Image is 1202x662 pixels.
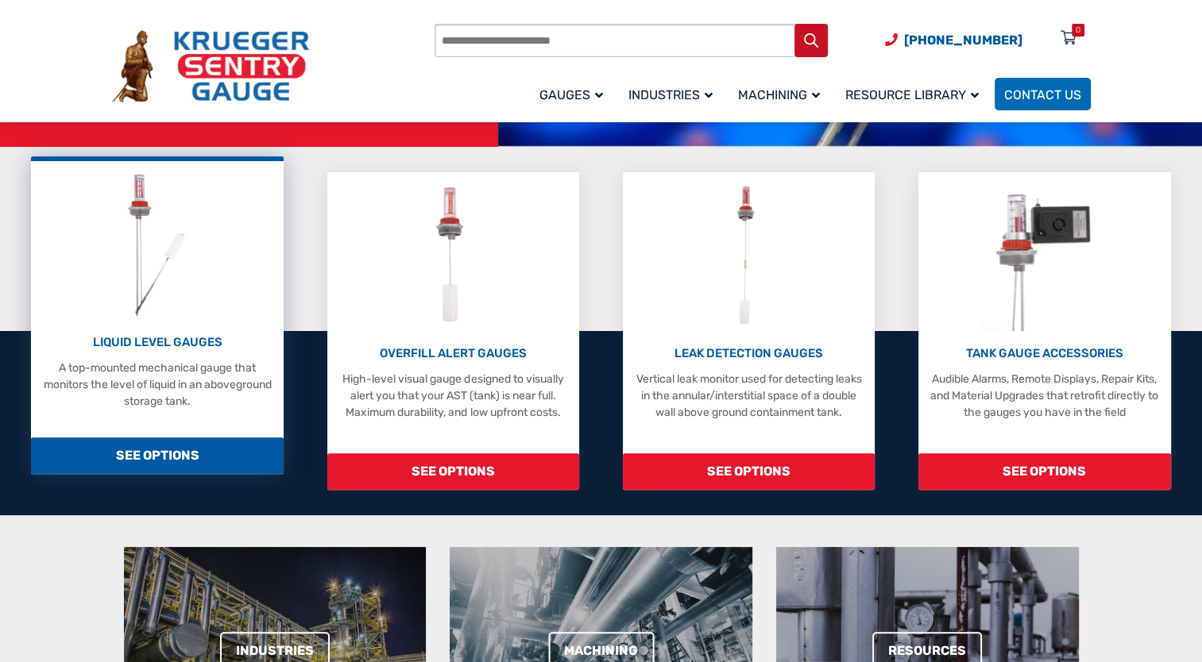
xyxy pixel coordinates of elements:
[904,33,1022,48] span: [PHONE_NUMBER]
[628,87,713,102] span: Industries
[885,30,1022,50] a: Phone Number (920) 434-8860
[918,453,1171,490] span: SEE OPTIONS
[1076,24,1080,37] div: 0
[115,169,199,320] img: Liquid Level Gauges
[836,75,995,113] a: Resource Library
[335,371,572,421] p: High-level visual gauge designed to visually alert you that your AST (tank) is near full. Maximum...
[39,360,276,410] p: A top-mounted mechanical gauge that monitors the level of liquid in an aboveground storage tank.
[717,180,780,331] img: Leak Detection Gauges
[918,172,1171,490] a: Tank Gauge Accessories TANK GAUGE ACCESSORIES Audible Alarms, Remote Displays, Repair Kits, and M...
[39,333,276,352] p: LIQUID LEVEL GAUGES
[327,172,580,490] a: Overfill Alert Gauges OVERFILL ALERT GAUGES High-level visual gauge designed to visually alert yo...
[327,453,580,490] span: SEE OPTIONS
[845,87,979,102] span: Resource Library
[631,344,868,363] p: LEAK DETECTION GAUGES
[418,180,489,331] img: Overfill Alert Gauges
[926,371,1163,421] p: Audible Alarms, Remote Displays, Repair Kits, and Material Upgrades that retrofit directly to the...
[926,344,1163,363] p: TANK GAUGE ACCESSORIES
[112,30,309,103] img: Krueger Sentry Gauge
[980,180,1108,331] img: Tank Gauge Accessories
[539,87,603,102] span: Gauges
[1004,87,1081,102] span: Contact Us
[31,156,284,474] a: Liquid Level Gauges LIQUID LEVEL GAUGES A top-mounted mechanical gauge that monitors the level of...
[623,453,875,490] span: SEE OPTIONS
[729,75,836,113] a: Machining
[623,172,875,490] a: Leak Detection Gauges LEAK DETECTION GAUGES Vertical leak monitor used for detecting leaks in the...
[995,78,1091,110] a: Contact Us
[335,344,572,363] p: OVERFILL ALERT GAUGES
[619,75,729,113] a: Industries
[631,371,868,421] p: Vertical leak monitor used for detecting leaks in the annular/interstitial space of a double wall...
[738,87,820,102] span: Machining
[530,75,619,113] a: Gauges
[31,437,284,474] span: SEE OPTIONS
